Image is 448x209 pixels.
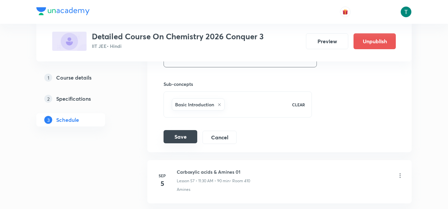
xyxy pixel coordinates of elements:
[203,131,237,144] button: Cancel
[44,74,52,82] p: 1
[177,168,250,175] h6: Carboxylic acids & Amines 01
[56,116,79,124] h5: Schedule
[306,33,348,49] button: Preview
[164,130,197,143] button: Save
[56,95,91,103] h5: Specifications
[36,92,126,105] a: 2Specifications
[175,101,214,108] h6: Basic Introduction
[164,81,312,87] h6: Sub-concepts
[230,178,250,184] p: • Room 410
[340,7,351,17] button: avatar
[44,95,52,103] p: 2
[92,43,264,50] p: IIT JEE • Hindi
[44,116,52,124] p: 3
[56,74,92,82] h5: Course details
[36,7,90,17] a: Company Logo
[342,9,348,15] img: avatar
[177,187,190,192] p: Amines
[156,173,169,179] h6: Sep
[36,7,90,15] img: Company Logo
[36,71,126,84] a: 1Course details
[354,33,396,49] button: Unpublish
[156,179,169,189] h4: 5
[52,32,87,51] img: E05E2E08-4C19-42B4-BC18-D331A18FEE88_plus.png
[92,32,264,41] h3: Detailed Course On Chemistry 2026 Conquer 3
[177,178,230,184] p: Lesson 57 • 11:30 AM • 90 min
[400,6,412,17] img: Tajvendra Singh
[292,102,305,108] p: CLEAR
